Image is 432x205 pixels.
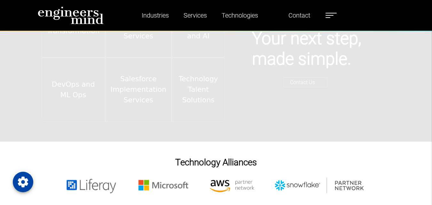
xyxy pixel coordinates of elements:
h1: Your next step, made simple. [252,28,391,69]
a: Contact [286,8,313,23]
a: Technologies [219,8,261,23]
a: Contact Us [283,77,327,87]
a: Services [181,8,209,23]
div: DevOps and ML Ops [42,58,105,122]
img: logo [38,6,104,24]
div: Salesforce Implementation Services [105,58,172,122]
a: Industries [139,8,171,23]
div: Technology Talent Solutions [172,58,225,122]
img: logos [54,177,378,194]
